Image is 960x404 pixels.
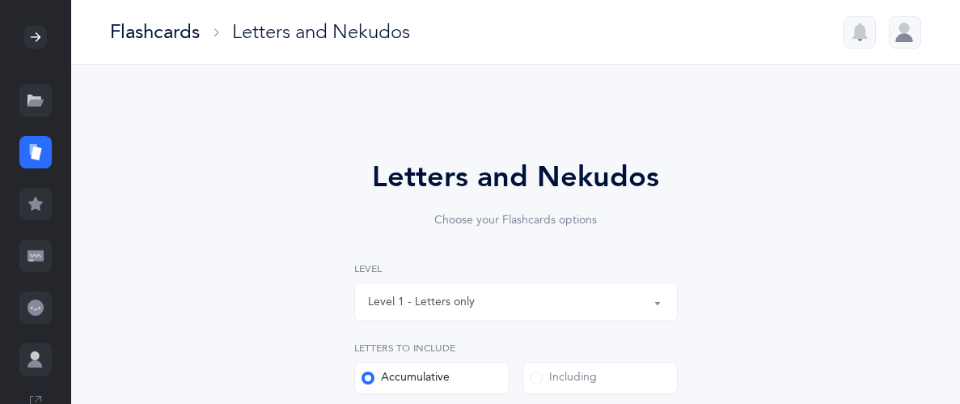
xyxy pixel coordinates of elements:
div: Accumulative [362,370,450,386]
div: Choose your Flashcards options [309,212,723,229]
div: Letters and Nekudos [232,19,410,45]
div: Including [530,370,597,386]
div: Flashcards [110,19,200,45]
label: Level [354,262,678,276]
label: Letters to include [354,341,678,355]
iframe: Drift Widget Chat Controller [879,323,941,385]
button: Level 1 - Letters only [354,283,678,321]
div: Level 1 - Letters only [368,294,475,311]
div: Letters and Nekudos [309,155,723,199]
